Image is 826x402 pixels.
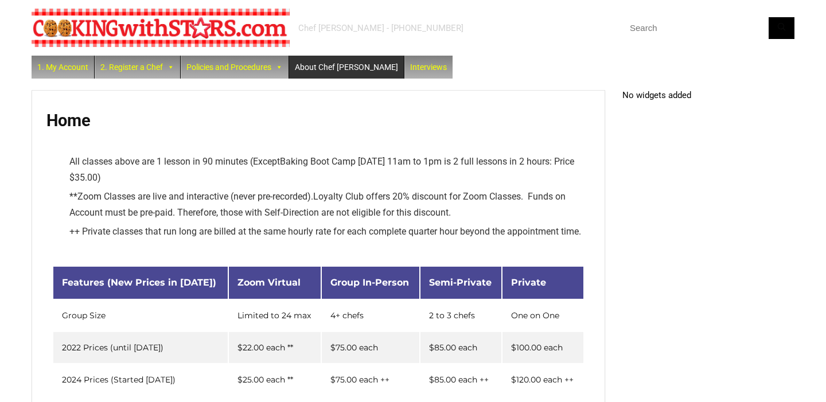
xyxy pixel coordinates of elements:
[429,376,493,384] div: $85.00 each ++
[32,9,290,47] img: Chef Paula's Cooking With Stars
[62,376,219,384] div: 2024 Prices (Started [DATE])
[511,344,575,352] div: $100.00 each
[330,376,411,384] div: $75.00 each ++
[622,17,794,39] input: Search
[429,311,493,319] div: 2 to 3 chefs
[62,344,219,352] div: 2022 Prices (until [DATE])
[69,154,585,186] li: All classes above are 1 lesson in 90 minutes (Except
[769,17,794,39] button: Search
[511,277,546,288] span: Private
[511,311,575,319] div: One on One
[622,90,794,100] p: No widgets added
[69,189,585,221] li: ** Loyalty Club offers 20% discount for Zoom Classes. Funds on Account must be pre-paid. Therefor...
[237,311,312,319] div: Limited to 24 max
[181,56,289,79] a: Policies and Procedures
[237,344,312,352] div: $22.00 each **
[62,311,219,319] div: Group Size
[511,376,575,384] div: $120.00 each ++
[237,277,301,288] span: Zoom Virtual
[69,156,574,183] span: Baking Boot Camp [DATE] 11am to 1pm is 2 full lessons in 2 hours: Price $35.00)
[330,344,411,352] div: $75.00 each
[330,311,411,319] div: 4+ chefs
[95,56,180,79] a: 2. Register a Chef
[429,277,492,288] span: Semi-Private
[404,56,453,79] a: Interviews
[69,224,585,240] li: ++ Private classes that run long are billed at the same hourly rate for each complete quarter hou...
[32,56,94,79] a: 1. My Account
[237,376,312,384] div: $25.00 each **
[62,277,216,288] span: Features (New Prices in [DATE])
[429,344,493,352] div: $85.00 each
[289,56,404,79] a: About Chef [PERSON_NAME]
[298,22,463,34] div: Chef [PERSON_NAME] - [PHONE_NUMBER]
[46,111,590,130] h1: Home
[77,191,313,202] span: Zoom Classes are live and interactive (never pre-recorded).
[330,277,409,288] span: Group In-Person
